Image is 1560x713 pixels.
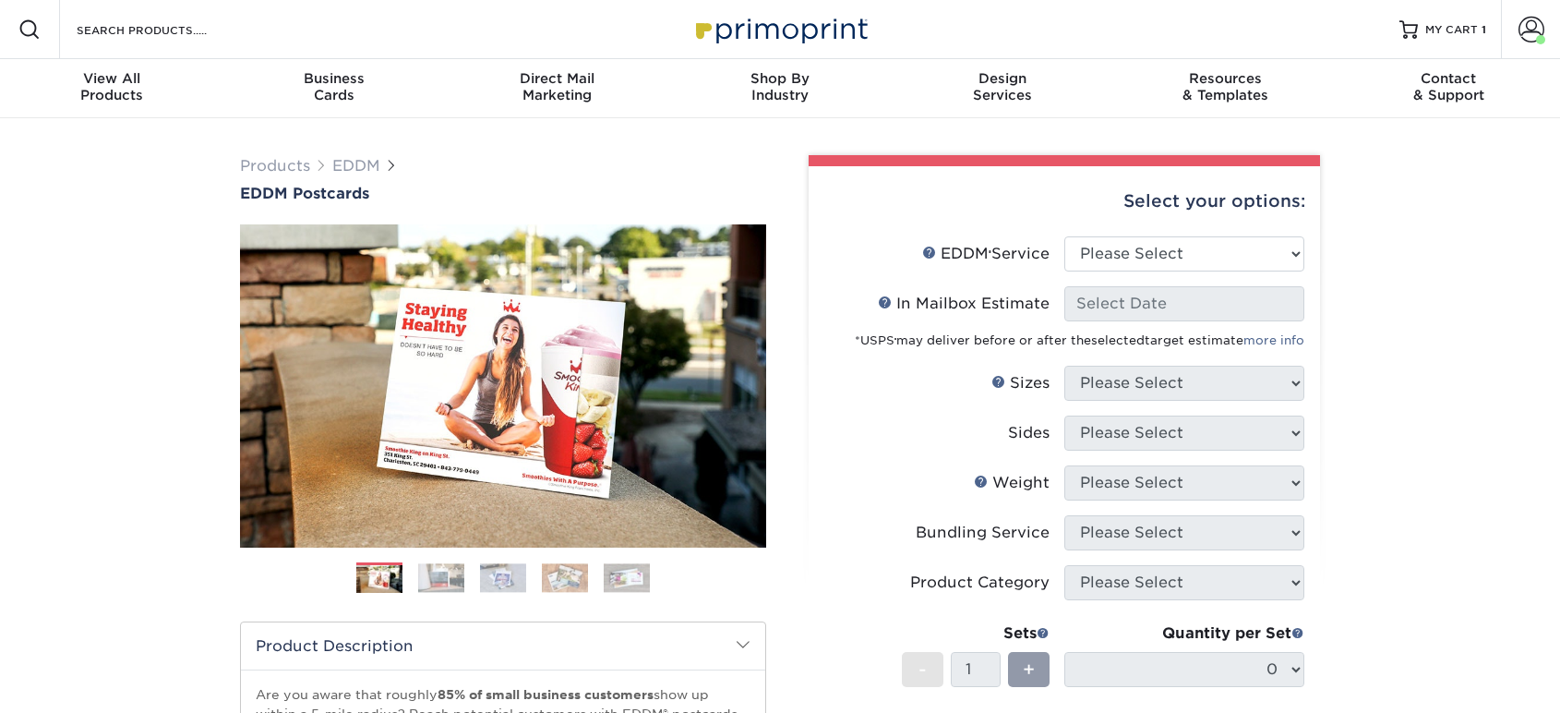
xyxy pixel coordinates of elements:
span: Shop By [668,70,891,87]
span: Resources [1114,70,1337,87]
a: EDDM [332,157,380,175]
a: Contact& Support [1338,59,1560,118]
div: Industry [668,70,891,103]
div: Select your options: [823,166,1305,236]
img: EDDM 02 [418,563,464,592]
div: Product Category [910,572,1050,594]
div: Quantity per Set [1064,622,1304,645]
img: EDDM 01 [356,563,402,596]
span: EDDM Postcards [240,185,369,202]
div: EDDM Service [922,243,1050,265]
span: - [918,656,927,683]
span: Design [892,70,1114,87]
sup: ® [989,249,991,257]
div: Cards [222,70,445,103]
a: more info [1243,333,1304,347]
a: EDDM Postcards [240,185,766,202]
img: EDDM Postcards 01 [240,204,766,568]
h2: Product Description [241,622,765,670]
img: EDDM 03 [480,563,526,592]
sup: ® [894,337,896,343]
span: selected [1091,333,1145,347]
span: MY CART [1425,22,1478,38]
div: Bundling Service [916,522,1050,544]
div: Sizes [991,372,1050,394]
span: Business [222,70,445,87]
a: DesignServices [892,59,1114,118]
input: Select Date [1064,286,1304,321]
div: & Support [1338,70,1560,103]
img: EDDM 04 [542,563,588,592]
span: 1 [1482,23,1486,36]
a: Direct MailMarketing [446,59,668,118]
img: Primoprint [688,9,872,49]
div: Sides [1008,422,1050,444]
span: + [1023,656,1035,683]
strong: 85% of small business customers [438,687,654,702]
a: BusinessCards [222,59,445,118]
div: Sets [902,622,1050,645]
div: Services [892,70,1114,103]
div: & Templates [1114,70,1337,103]
div: In Mailbox Estimate [878,293,1050,315]
div: Weight [974,472,1050,494]
a: Products [240,157,310,175]
div: Marketing [446,70,668,103]
span: Direct Mail [446,70,668,87]
img: EDDM 05 [604,563,650,592]
span: Contact [1338,70,1560,87]
a: Shop ByIndustry [668,59,891,118]
small: *USPS may deliver before or after the target estimate [855,333,1304,347]
a: Resources& Templates [1114,59,1337,118]
input: SEARCH PRODUCTS..... [75,18,255,41]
